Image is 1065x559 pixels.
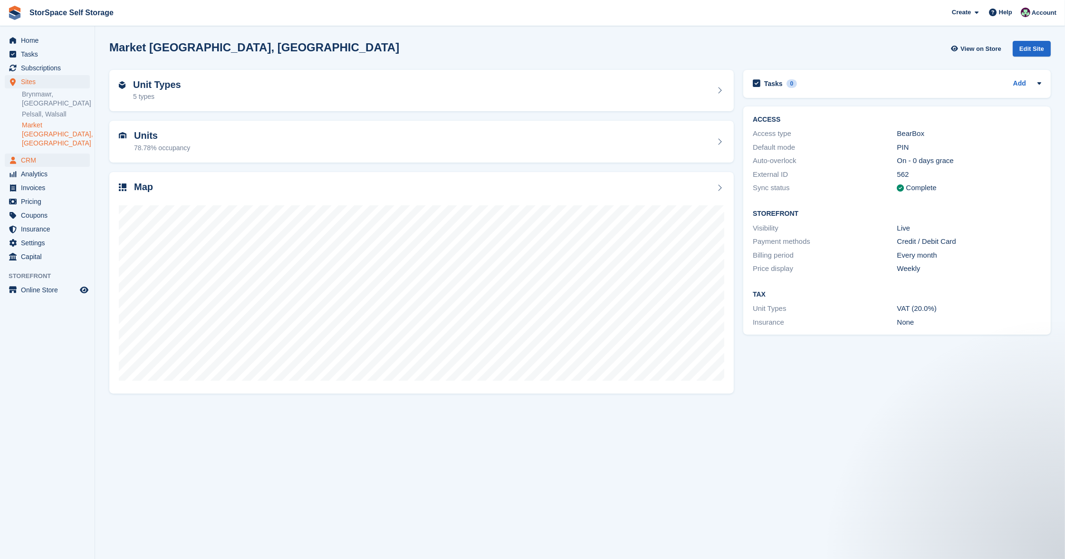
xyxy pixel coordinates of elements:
[1013,41,1051,60] a: Edit Site
[21,167,78,181] span: Analytics
[764,79,783,88] h2: Tasks
[119,132,126,139] img: unit-icn-7be61d7bf1b0ce9d3e12c5938cc71ed9869f7b940bace4675aadf7bd6d80202e.svg
[753,155,897,166] div: Auto-overlock
[753,263,897,274] div: Price display
[753,183,897,193] div: Sync status
[21,222,78,236] span: Insurance
[21,75,78,88] span: Sites
[952,8,971,17] span: Create
[21,181,78,194] span: Invoices
[753,223,897,234] div: Visibility
[5,154,90,167] a: menu
[897,142,1042,153] div: PIN
[22,121,90,148] a: Market [GEOGRAPHIC_DATA], [GEOGRAPHIC_DATA]
[897,223,1042,234] div: Live
[753,250,897,261] div: Billing period
[119,81,125,89] img: unit-type-icn-2b2737a686de81e16bb02015468b77c625bbabd49415b5ef34ead5e3b44a266d.svg
[897,128,1042,139] div: BearBox
[753,291,1041,299] h2: Tax
[5,167,90,181] a: menu
[753,142,897,153] div: Default mode
[5,75,90,88] a: menu
[1013,41,1051,57] div: Edit Site
[109,172,734,394] a: Map
[999,8,1012,17] span: Help
[1013,78,1026,89] a: Add
[5,209,90,222] a: menu
[5,222,90,236] a: menu
[753,128,897,139] div: Access type
[119,183,126,191] img: map-icn-33ee37083ee616e46c38cad1a60f524a97daa1e2b2c8c0bc3eb3415660979fc1.svg
[753,236,897,247] div: Payment methods
[5,48,90,61] a: menu
[134,182,153,193] h2: Map
[5,236,90,250] a: menu
[78,284,90,296] a: Preview store
[109,121,734,163] a: Units 78.78% occupancy
[21,154,78,167] span: CRM
[753,116,1041,124] h2: ACCESS
[5,181,90,194] a: menu
[109,70,734,112] a: Unit Types 5 types
[897,250,1042,261] div: Every month
[133,79,181,90] h2: Unit Types
[753,317,897,328] div: Insurance
[21,209,78,222] span: Coupons
[22,110,90,119] a: Pelsall, Walsall
[21,236,78,250] span: Settings
[21,283,78,297] span: Online Store
[21,34,78,47] span: Home
[21,61,78,75] span: Subscriptions
[5,195,90,208] a: menu
[21,250,78,263] span: Capital
[21,195,78,208] span: Pricing
[897,263,1042,274] div: Weekly
[5,34,90,47] a: menu
[753,303,897,314] div: Unit Types
[787,79,797,88] div: 0
[753,210,1041,218] h2: Storefront
[753,169,897,180] div: External ID
[134,143,190,153] div: 78.78% occupancy
[8,6,22,20] img: stora-icon-8386f47178a22dfd0bd8f6a31ec36ba5ce8667c1dd55bd0f319d3a0aa187defe.svg
[21,48,78,61] span: Tasks
[950,41,1005,57] a: View on Store
[897,155,1042,166] div: On - 0 days grace
[1021,8,1030,17] img: Ross Hadlington
[109,41,399,54] h2: Market [GEOGRAPHIC_DATA], [GEOGRAPHIC_DATA]
[897,317,1042,328] div: None
[26,5,117,20] a: StorSpace Self Storage
[5,250,90,263] a: menu
[906,183,937,193] div: Complete
[897,236,1042,247] div: Credit / Debit Card
[5,61,90,75] a: menu
[897,169,1042,180] div: 562
[5,283,90,297] a: menu
[133,92,181,102] div: 5 types
[22,90,90,108] a: Brynmawr, [GEOGRAPHIC_DATA]
[134,130,190,141] h2: Units
[9,271,95,281] span: Storefront
[1032,8,1056,18] span: Account
[897,303,1042,314] div: VAT (20.0%)
[960,44,1001,54] span: View on Store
